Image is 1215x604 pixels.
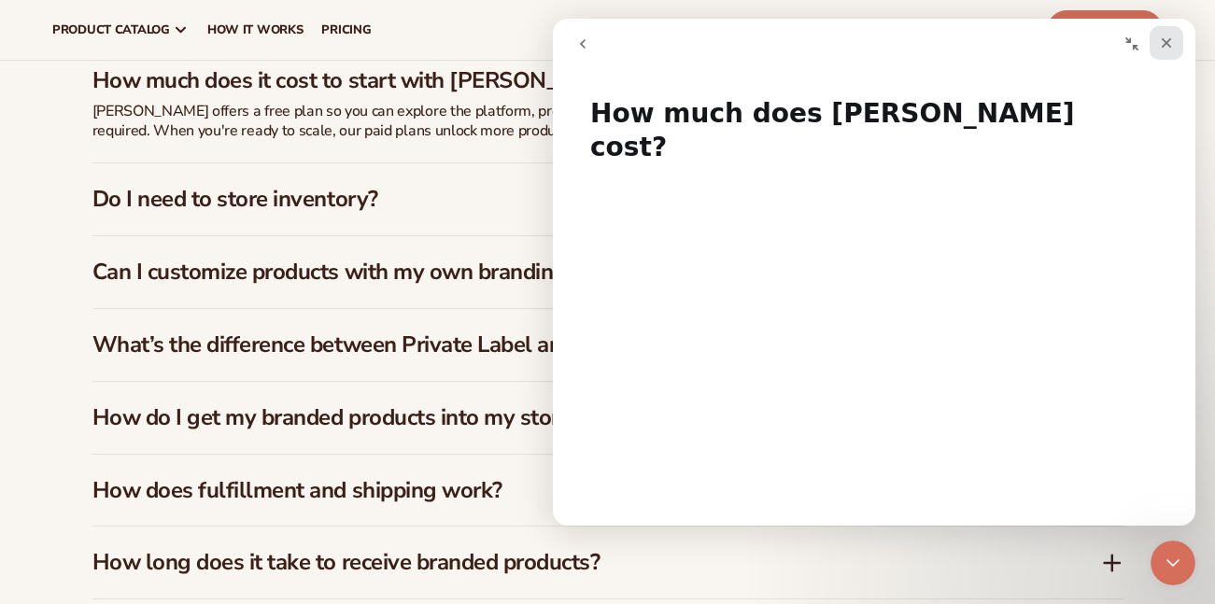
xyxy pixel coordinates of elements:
[92,477,1045,504] h3: How does fulfillment and shipping work?
[92,186,1045,213] h3: Do I need to store inventory?
[52,22,170,37] span: product catalog
[321,22,371,37] span: pricing
[92,404,1045,431] h3: How do I get my branded products into my store?
[92,67,1045,94] h3: How much does it cost to start with [PERSON_NAME]?
[207,22,304,37] span: How It Works
[1151,541,1195,585] iframe: Intercom live chat
[92,102,1026,141] p: [PERSON_NAME] offers a free plan so you can explore the platform, preview your brand on products,...
[92,259,1045,286] h3: Can I customize products with my own branding?
[1047,10,1163,49] a: Start Free
[92,549,1045,576] h3: How long does it take to receive branded products?
[92,331,1045,358] h3: What’s the difference between Private Label and Custom Formulation?
[553,19,1195,526] iframe: Intercom live chat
